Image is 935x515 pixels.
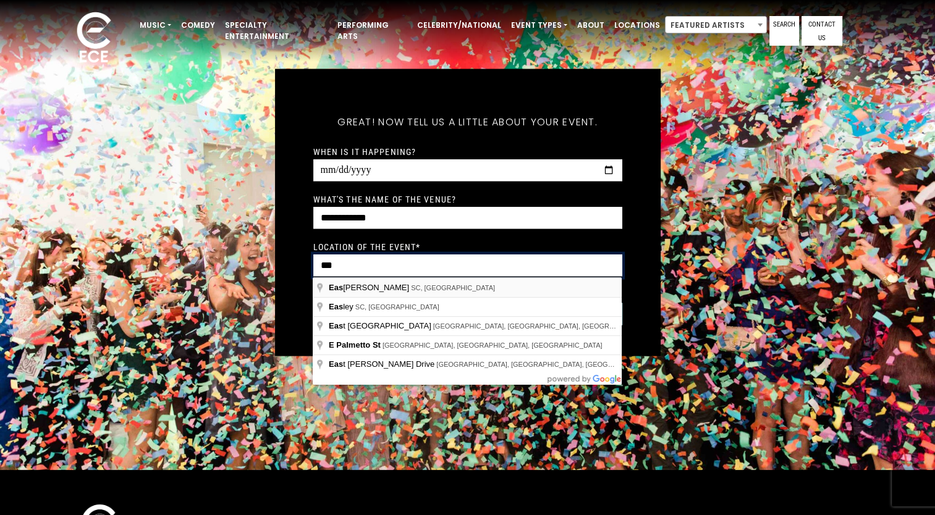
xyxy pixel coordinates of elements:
a: Performing Arts [332,15,412,47]
span: Eas [329,359,343,369]
span: [GEOGRAPHIC_DATA], [GEOGRAPHIC_DATA], [GEOGRAPHIC_DATA] [383,341,603,349]
a: Contact Us [802,16,842,46]
a: Event Types [506,15,572,36]
span: Eas [329,302,343,311]
span: t [GEOGRAPHIC_DATA] [329,321,433,330]
a: Comedy [176,15,220,36]
a: About [572,15,609,36]
a: Locations [609,15,665,36]
label: When is it happening? [313,146,417,157]
span: Featured Artists [665,16,767,33]
a: Search [769,16,799,46]
span: [GEOGRAPHIC_DATA], [GEOGRAPHIC_DATA], [GEOGRAPHIC_DATA] [436,361,656,368]
a: Celebrity/National [412,15,506,36]
span: Eas [329,321,343,330]
span: Eas [329,283,343,292]
span: E Palmetto St [329,340,381,350]
span: SC, [GEOGRAPHIC_DATA] [355,303,439,311]
a: Specialty Entertainment [220,15,332,47]
span: t [PERSON_NAME] Drive [329,359,436,369]
span: ley [329,302,355,311]
label: What's the name of the venue? [313,194,456,205]
span: SC, [GEOGRAPHIC_DATA] [411,284,495,291]
label: Location of the event [313,241,421,253]
span: Featured Artists [666,17,766,34]
span: [PERSON_NAME] [329,283,411,292]
span: [GEOGRAPHIC_DATA], [GEOGRAPHIC_DATA], [GEOGRAPHIC_DATA] [433,322,653,330]
a: Music [135,15,176,36]
h5: Great! Now tell us a little about your event. [313,100,622,144]
img: ece_new_logo_whitev2-1.png [63,9,125,69]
